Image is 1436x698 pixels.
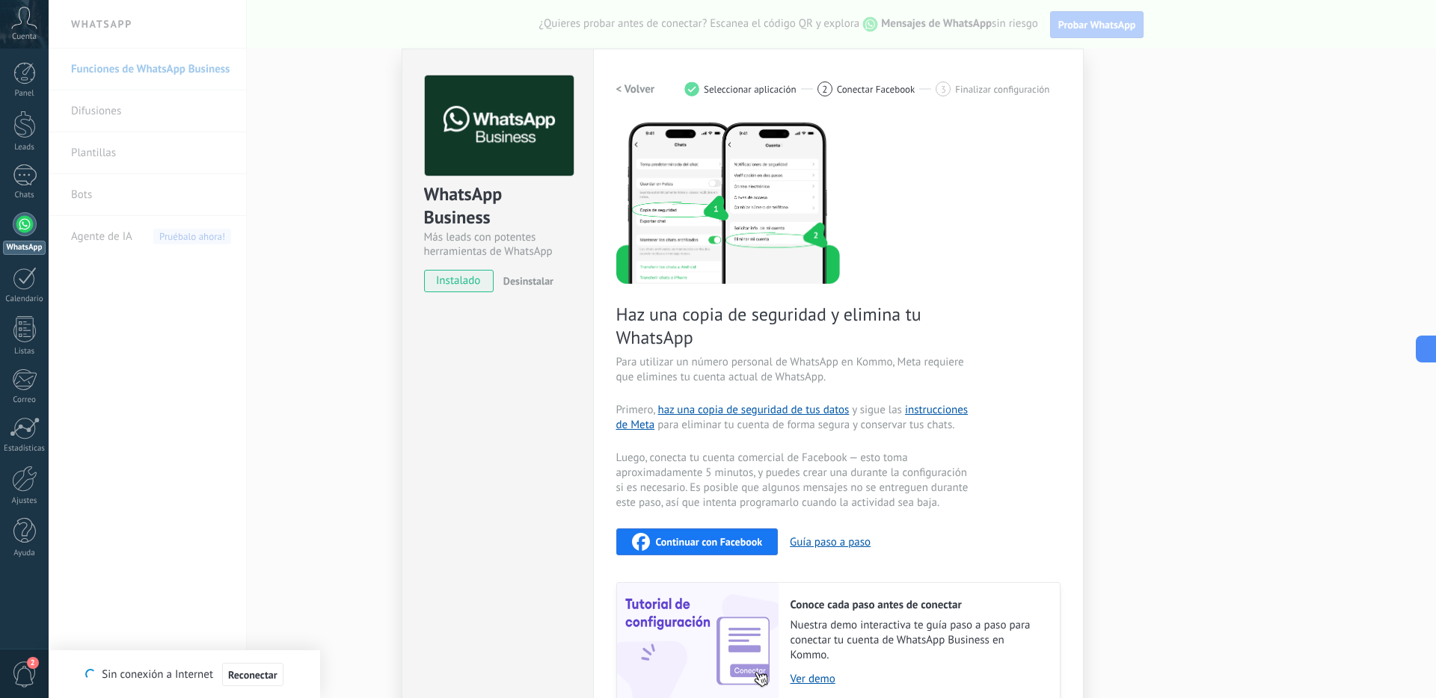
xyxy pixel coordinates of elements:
[424,230,571,259] div: Más leads con potentes herramientas de WhatsApp
[503,274,553,288] span: Desinstalar
[3,549,46,558] div: Ayuda
[791,618,1045,663] span: Nuestra demo interactiva te guía paso a paso para conectar tu cuenta de WhatsApp Business en Kommo.
[616,403,969,432] a: instrucciones de Meta
[3,496,46,506] div: Ajustes
[837,84,915,95] span: Conectar Facebook
[657,403,849,417] a: haz una copia de seguridad de tus datos
[616,82,655,96] h2: < Volver
[27,657,39,669] span: 2
[616,303,972,349] span: Haz una copia de seguridad y elimina tu WhatsApp
[616,355,972,385] span: Para utilizar un número personal de WhatsApp en Kommo, Meta requiere que elimines tu cuenta actua...
[497,270,553,292] button: Desinstalar
[425,75,574,176] img: logo_main.png
[790,535,871,549] button: Guía paso a paso
[3,241,46,255] div: WhatsApp
[222,663,283,687] button: Reconectar
[955,84,1049,95] span: Finalizar configuración
[3,143,46,152] div: Leads
[424,182,571,230] div: WhatsApp Business
[3,191,46,200] div: Chats
[3,89,46,99] div: Panel
[85,662,283,687] div: Sin conexión a Internet
[3,395,46,405] div: Correo
[791,598,1045,612] h2: Conoce cada paso antes de conectar
[3,347,46,356] div: Listas
[822,83,827,96] span: 2
[3,294,46,304] div: Calendario
[616,451,972,510] span: Luego, conecta tu cuenta comercial de Facebook — esto toma aproximadamente 5 minutos, y puedes cr...
[941,83,946,96] span: 3
[616,403,972,433] span: Primero, y sigue las para eliminar tu cuenta de forma segura y conservar tus chats.
[791,672,1045,686] a: Ver demo
[3,444,46,454] div: Estadísticas
[228,670,277,680] span: Reconectar
[616,75,655,102] button: < Volver
[616,120,840,284] img: delete personal phone
[656,537,763,547] span: Continuar con Facebook
[425,270,493,292] span: instalado
[12,32,37,42] span: Cuenta
[704,84,797,95] span: Seleccionar aplicación
[616,528,779,555] button: Continuar con Facebook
